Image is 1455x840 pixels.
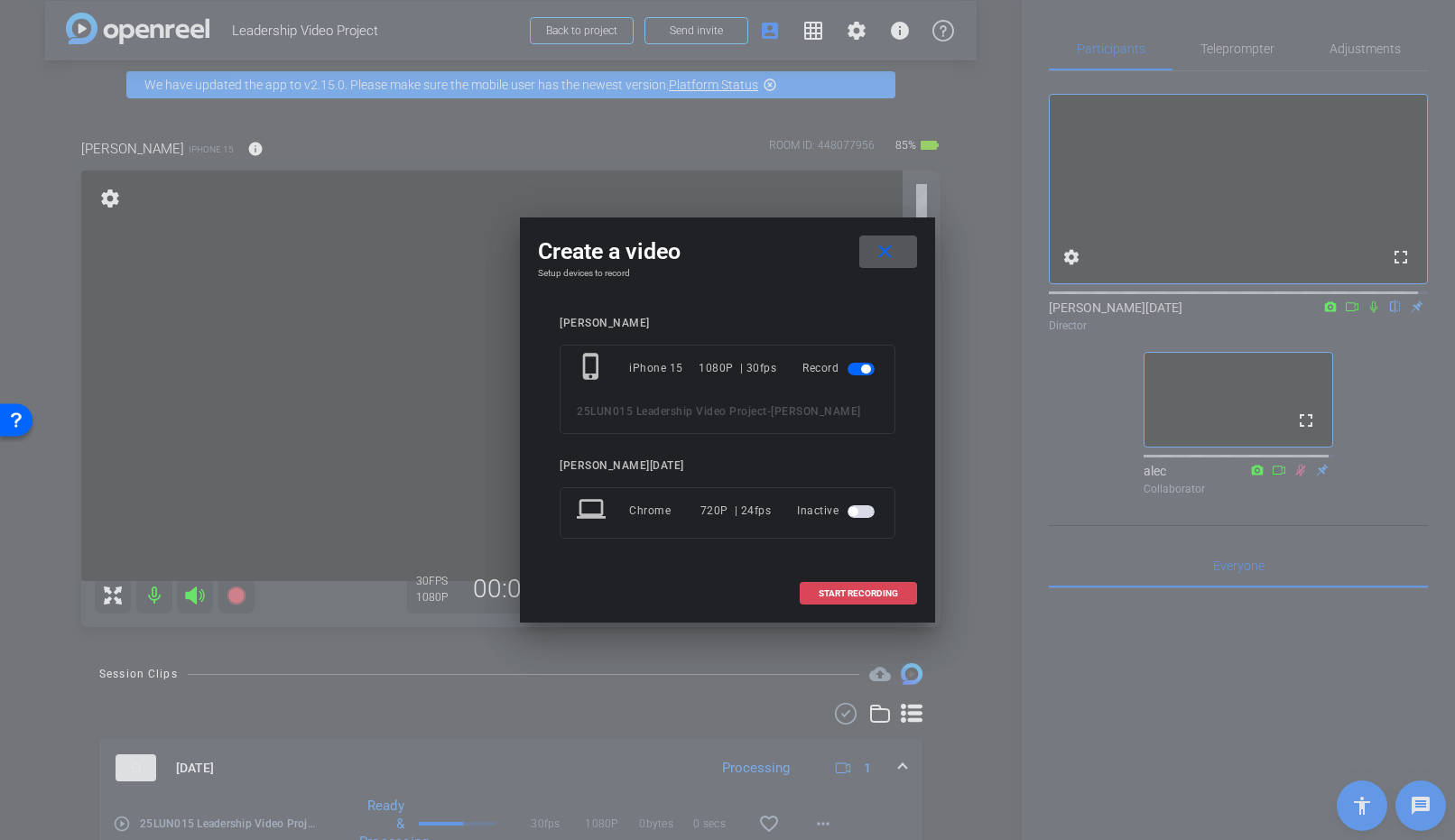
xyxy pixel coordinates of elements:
[629,494,700,527] div: Chrome
[874,241,896,263] mat-icon: close
[797,494,878,527] div: Inactive
[819,589,898,598] span: START RECORDING
[560,317,895,330] div: [PERSON_NAME]
[767,405,772,418] span: -
[560,459,895,473] div: [PERSON_NAME][DATE]
[577,494,609,527] mat-icon: laptop
[538,268,917,279] h4: Setup devices to record
[771,405,861,418] span: [PERSON_NAME]
[577,405,767,418] span: 25LUN015 Leadership Video Project
[802,352,878,384] div: Record
[699,352,776,384] div: 1080P | 30fps
[629,352,699,384] div: iPhone 15
[700,494,772,527] div: 720P | 24fps
[538,235,917,268] div: Create a video
[577,352,609,384] mat-icon: phone_iphone
[800,582,917,605] button: START RECORDING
